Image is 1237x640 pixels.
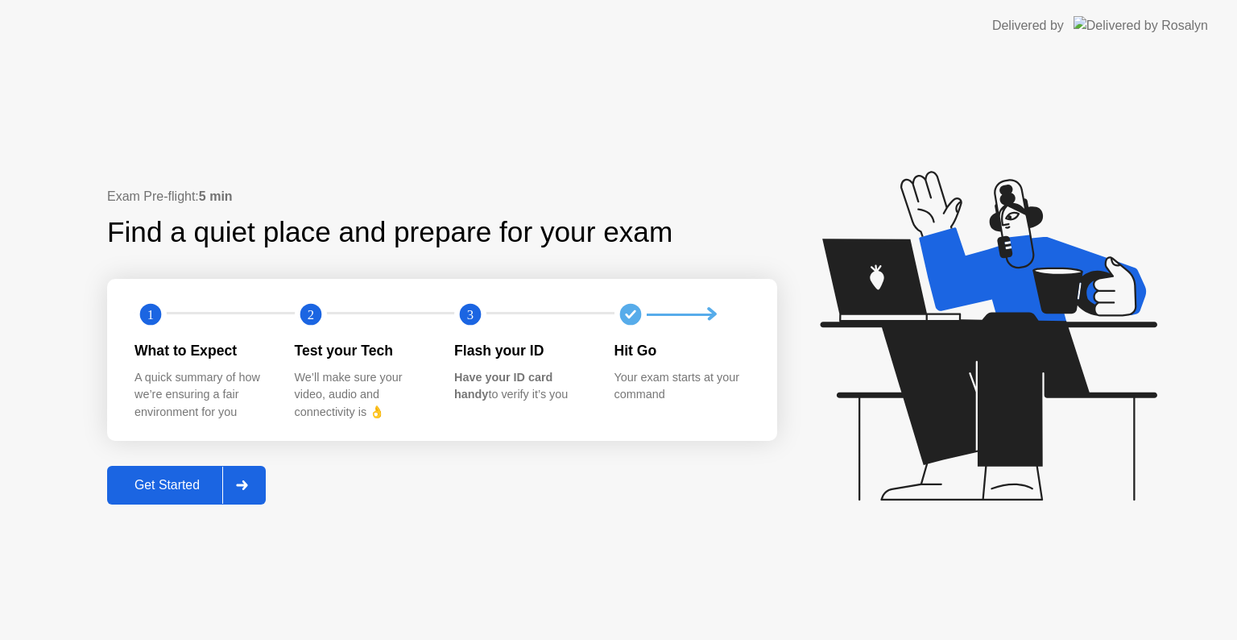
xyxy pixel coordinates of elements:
img: Delivered by Rosalyn [1074,16,1208,35]
text: 2 [307,307,313,322]
div: Delivered by [992,16,1064,35]
button: Get Started [107,466,266,505]
b: Have your ID card handy [454,371,552,401]
div: We’ll make sure your video, audio and connectivity is 👌 [295,369,429,422]
div: Hit Go [614,340,749,361]
text: 1 [147,307,154,322]
div: Get Started [112,478,222,492]
div: to verify it’s you [454,369,589,404]
div: Find a quiet place and prepare for your exam [107,211,675,254]
div: What to Expect [134,340,269,361]
div: Test your Tech [295,340,429,361]
div: Your exam starts at your command [614,369,749,404]
div: Exam Pre-flight: [107,187,777,206]
text: 3 [467,307,474,322]
div: Flash your ID [454,340,589,361]
div: A quick summary of how we’re ensuring a fair environment for you [134,369,269,422]
b: 5 min [199,189,233,203]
